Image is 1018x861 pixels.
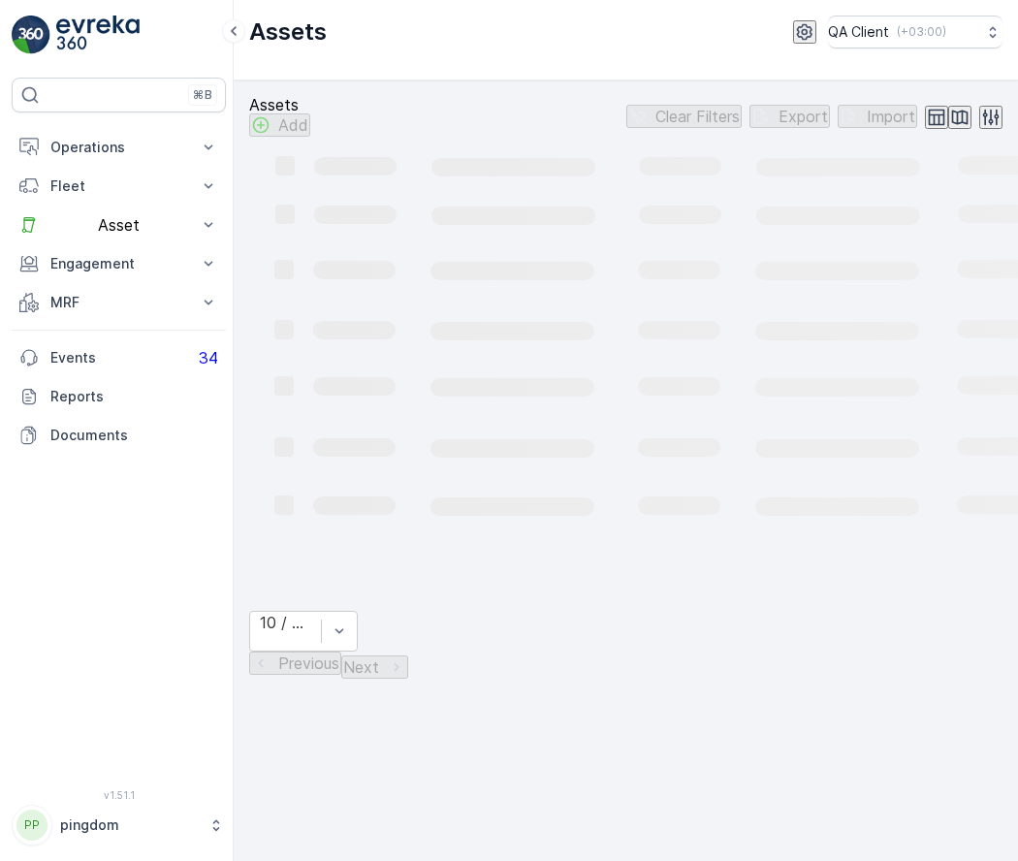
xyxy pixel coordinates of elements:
[12,283,226,322] button: MRF
[12,377,226,416] a: Reports
[828,16,1002,48] button: QA Client(+03:00)
[12,338,226,377] a: Events34
[867,108,915,125] p: Import
[897,24,946,40] p: ( +03:00 )
[12,16,50,54] img: logo
[655,108,740,125] p: Clear Filters
[50,176,187,196] p: Fleet
[60,815,199,835] p: pingdom
[278,116,308,134] p: Add
[50,216,187,234] p: Asset
[12,128,226,167] button: Operations
[12,167,226,206] button: Fleet
[249,652,341,675] button: Previous
[341,655,408,679] button: Next
[779,108,828,125] p: Export
[56,16,140,54] img: logo_light-DOdMpM7g.png
[249,96,310,113] p: Assets
[50,426,218,445] p: Documents
[50,387,218,406] p: Reports
[838,105,917,128] button: Import
[12,244,226,283] button: Engagement
[193,87,212,103] p: ⌘B
[12,789,226,801] span: v 1.51.1
[12,206,226,244] button: Asset
[249,113,310,137] button: Add
[16,810,48,841] div: PP
[343,658,379,676] p: Next
[626,105,742,128] button: Clear Filters
[199,349,218,367] p: 34
[50,293,187,312] p: MRF
[50,348,187,367] p: Events
[828,22,889,42] p: QA Client
[278,654,339,672] p: Previous
[749,105,830,128] button: Export
[12,805,226,845] button: PPpingdom
[260,614,311,631] div: 10 / Page
[249,16,327,48] p: Assets
[12,416,226,455] a: Documents
[50,138,187,157] p: Operations
[50,254,187,273] p: Engagement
